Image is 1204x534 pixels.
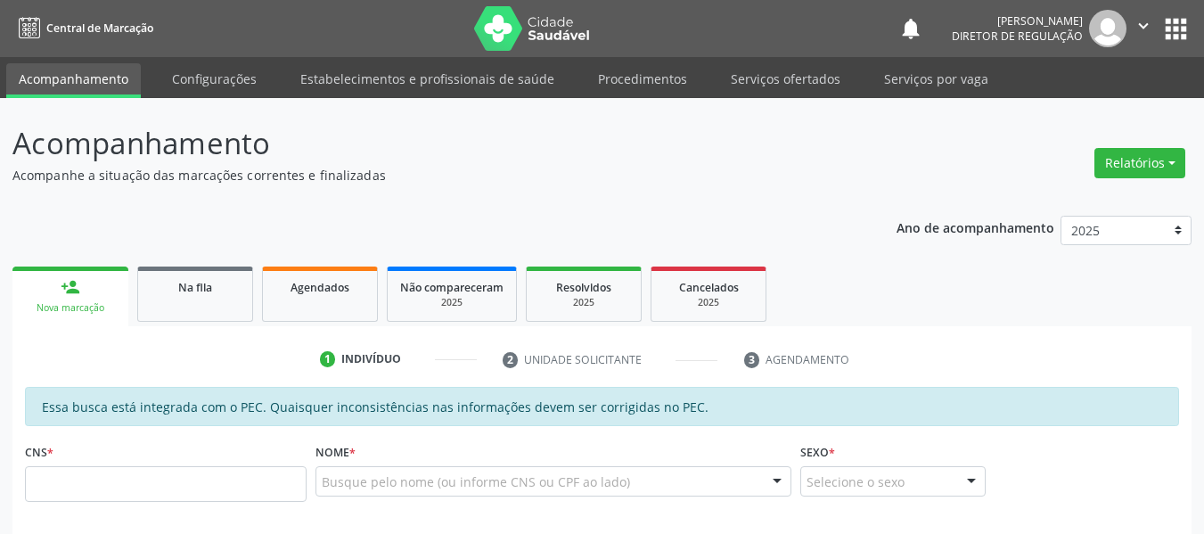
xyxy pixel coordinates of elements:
[664,296,753,309] div: 2025
[315,439,356,466] label: Nome
[952,13,1083,29] div: [PERSON_NAME]
[400,280,504,295] span: Não compareceram
[288,63,567,94] a: Estabelecimentos e profissionais de saúde
[1134,16,1153,36] i: 
[6,63,141,98] a: Acompanhamento
[25,387,1179,426] div: Essa busca está integrada com o PEC. Quaisquer inconsistências nas informações devem ser corrigid...
[46,21,153,36] span: Central de Marcação
[556,280,611,295] span: Resolvidos
[1160,13,1192,45] button: apps
[291,280,349,295] span: Agendados
[679,280,739,295] span: Cancelados
[320,351,336,367] div: 1
[807,472,905,491] span: Selecione o sexo
[322,472,630,491] span: Busque pelo nome (ou informe CNS ou CPF ao lado)
[25,301,116,315] div: Nova marcação
[800,439,835,466] label: Sexo
[12,166,838,185] p: Acompanhe a situação das marcações correntes e finalizadas
[1126,10,1160,47] button: 
[898,16,923,41] button: notifications
[400,296,504,309] div: 2025
[178,280,212,295] span: Na fila
[341,351,401,367] div: Indivíduo
[539,296,628,309] div: 2025
[12,121,838,166] p: Acompanhamento
[872,63,1001,94] a: Serviços por vaga
[12,13,153,43] a: Central de Marcação
[718,63,853,94] a: Serviços ofertados
[952,29,1083,44] span: Diretor de regulação
[25,439,53,466] label: CNS
[1089,10,1126,47] img: img
[1094,148,1185,178] button: Relatórios
[160,63,269,94] a: Configurações
[897,216,1054,238] p: Ano de acompanhamento
[61,277,80,297] div: person_add
[586,63,700,94] a: Procedimentos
